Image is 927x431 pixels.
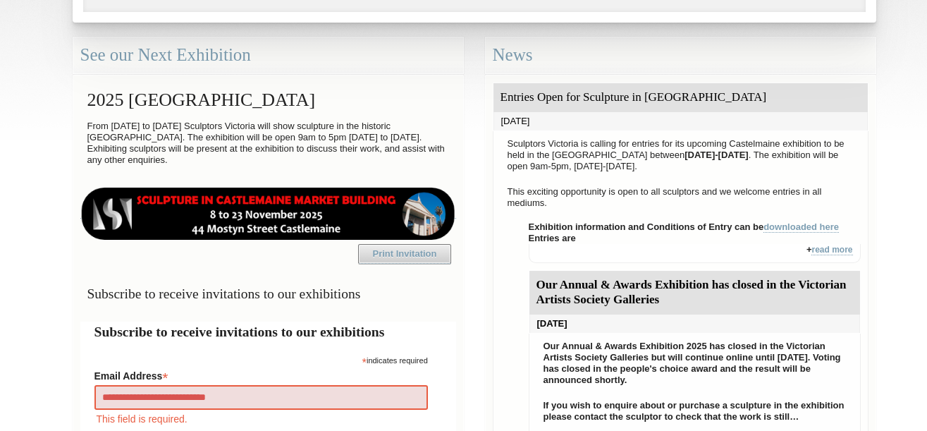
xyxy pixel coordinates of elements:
[536,396,853,426] p: If you wish to enquire about or purchase a sculpture in the exhibition please contact the sculpto...
[536,337,853,389] p: Our Annual & Awards Exhibition 2025 has closed in the Victorian Artists Society Galleries but wil...
[73,37,464,74] div: See our Next Exhibition
[485,37,876,74] div: News
[80,188,456,240] img: castlemaine-ldrbd25v2.png
[501,135,861,176] p: Sculptors Victoria is calling for entries for its upcoming Castelmaine exhibition to be held in t...
[94,353,428,366] div: indicates required
[763,221,839,233] a: downloaded here
[529,221,840,233] strong: Exhibition information and Conditions of Entry can be
[529,244,861,263] div: +
[94,411,428,427] div: This field is required.
[80,117,456,169] p: From [DATE] to [DATE] Sculptors Victoria will show sculpture in the historic [GEOGRAPHIC_DATA]. T...
[529,315,860,333] div: [DATE]
[529,271,860,315] div: Our Annual & Awards Exhibition has closed in the Victorian Artists Society Galleries
[684,150,749,160] strong: [DATE]-[DATE]
[94,366,428,383] label: Email Address
[811,245,852,255] a: read more
[501,183,861,212] p: This exciting opportunity is open to all sculptors and we welcome entries in all mediums.
[493,112,868,130] div: [DATE]
[80,83,456,117] h2: 2025 [GEOGRAPHIC_DATA]
[493,83,868,112] div: Entries Open for Sculpture in [GEOGRAPHIC_DATA]
[80,280,456,308] h3: Subscribe to receive invitations to our exhibitions
[94,322,442,342] h2: Subscribe to receive invitations to our exhibitions
[358,244,451,264] a: Print Invitation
